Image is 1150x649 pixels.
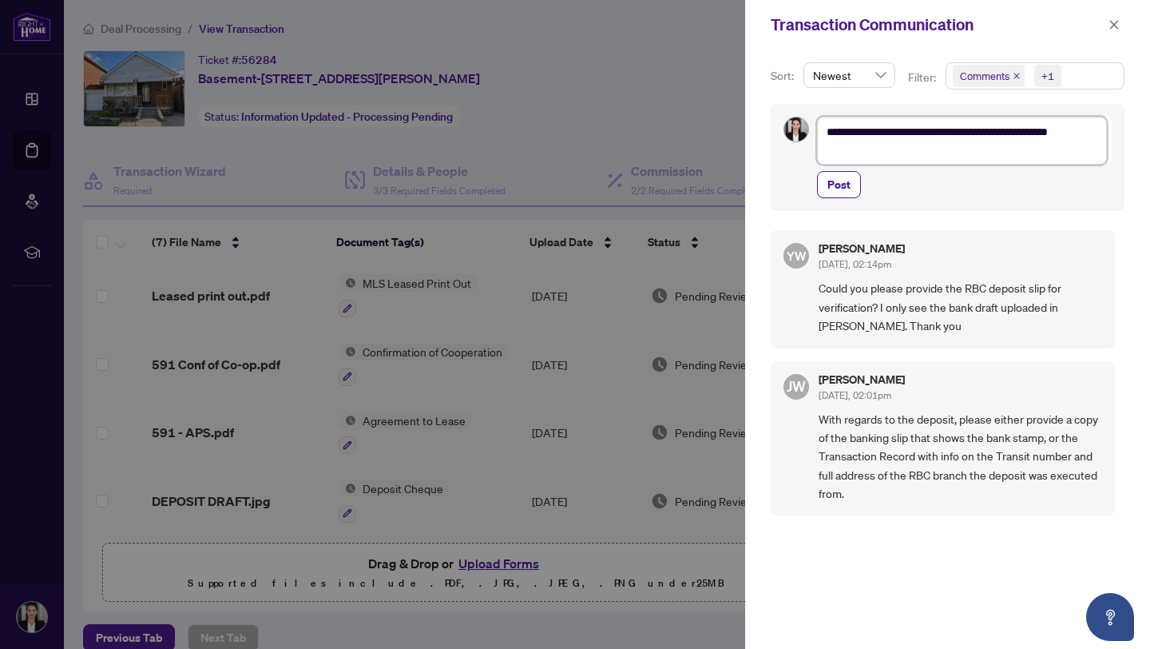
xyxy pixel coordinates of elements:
div: Transaction Communication [771,13,1104,37]
h5: [PERSON_NAME] [819,243,905,254]
p: Sort: [771,67,797,85]
span: [DATE], 02:14pm [819,258,891,270]
span: Could you please provide the RBC deposit slip for verification? I only see the bank draft uploade... [819,279,1102,335]
span: With regards to the deposit, please either provide a copy of the banking slip that shows the bank... [819,410,1102,504]
span: Comments [953,65,1025,87]
p: Filter: [908,69,938,86]
span: JW [787,375,806,397]
span: YW [787,246,807,265]
span: Newest [813,63,886,87]
button: Post [817,171,861,198]
span: close [1108,19,1120,30]
img: Profile Icon [784,117,808,141]
span: Comments [960,68,1009,84]
span: Post [827,172,851,197]
span: close [1013,72,1021,80]
button: Open asap [1086,593,1134,641]
span: [DATE], 02:01pm [819,389,891,401]
div: +1 [1041,68,1054,84]
h5: [PERSON_NAME] [819,374,905,385]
